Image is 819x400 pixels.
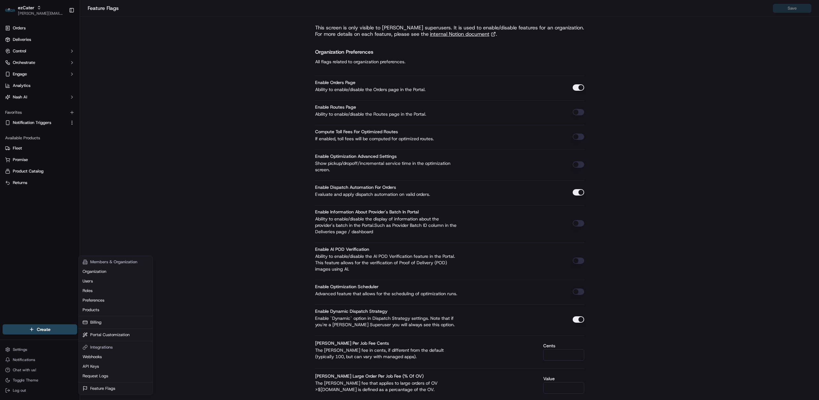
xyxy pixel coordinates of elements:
p: Welcome 👋 [6,26,116,36]
a: Products [80,305,151,315]
span: Knowledge Base [13,93,49,99]
a: Feature Flags [80,384,151,393]
div: 💻 [54,93,59,98]
div: Members & Organization [80,257,151,267]
span: API Documentation [60,93,103,99]
a: Webhooks [80,352,151,362]
img: Nash [6,6,19,19]
button: Start new chat [109,63,116,71]
a: Request Logs [80,371,151,381]
a: API Keys [80,362,151,371]
input: Got a question? Start typing here... [17,41,115,48]
a: 📗Knowledge Base [4,90,52,102]
div: Start new chat [22,61,105,67]
a: 💻API Documentation [52,90,105,102]
div: Integrations [80,342,151,352]
a: Organization [80,267,151,276]
span: Pylon [64,108,77,113]
a: Preferences [80,296,151,305]
div: 📗 [6,93,12,98]
a: Users [80,276,151,286]
a: Powered byPylon [45,108,77,113]
img: 1736555255976-a54dd68f-1ca7-489b-9aae-adbdc363a1c4 [6,61,18,73]
div: We're available if you need us! [22,67,81,73]
a: Roles [80,286,151,296]
a: Billing [80,318,151,327]
a: Portal Customization [80,330,151,340]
